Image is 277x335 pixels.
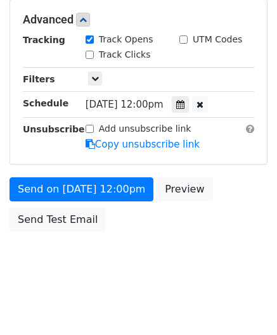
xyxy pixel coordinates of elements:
a: Send Test Email [10,208,106,232]
strong: Tracking [23,35,65,45]
label: UTM Codes [193,33,242,46]
h5: Advanced [23,13,254,27]
strong: Filters [23,74,55,84]
iframe: Chat Widget [214,274,277,335]
label: Track Opens [99,33,153,46]
label: Track Clicks [99,48,151,61]
a: Send on [DATE] 12:00pm [10,177,153,201]
a: Copy unsubscribe link [86,139,200,150]
label: Add unsubscribe link [99,122,191,136]
a: Preview [157,177,212,201]
strong: Unsubscribe [23,124,85,134]
span: [DATE] 12:00pm [86,99,164,110]
strong: Schedule [23,98,68,108]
